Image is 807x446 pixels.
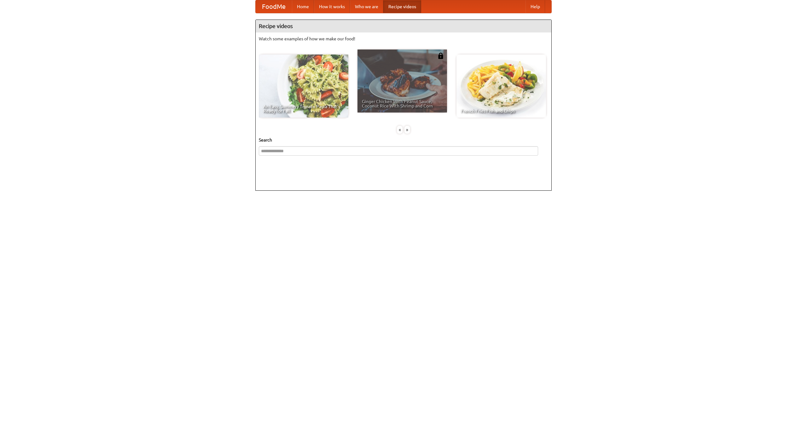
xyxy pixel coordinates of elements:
[259,36,548,42] p: Watch some examples of how we make our food!
[461,109,542,113] span: French Fries Fish and Chips
[397,126,403,134] div: «
[259,137,548,143] h5: Search
[438,53,444,59] img: 483408.png
[256,0,292,13] a: FoodMe
[350,0,383,13] a: Who we are
[525,0,545,13] a: Help
[314,0,350,13] a: How it works
[256,20,551,32] h4: Recipe videos
[404,126,410,134] div: »
[263,104,344,113] span: An Easy, Summery Tomato Pasta That's Ready for Fall
[292,0,314,13] a: Home
[383,0,421,13] a: Recipe videos
[259,55,348,118] a: An Easy, Summery Tomato Pasta That's Ready for Fall
[456,55,546,118] a: French Fries Fish and Chips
